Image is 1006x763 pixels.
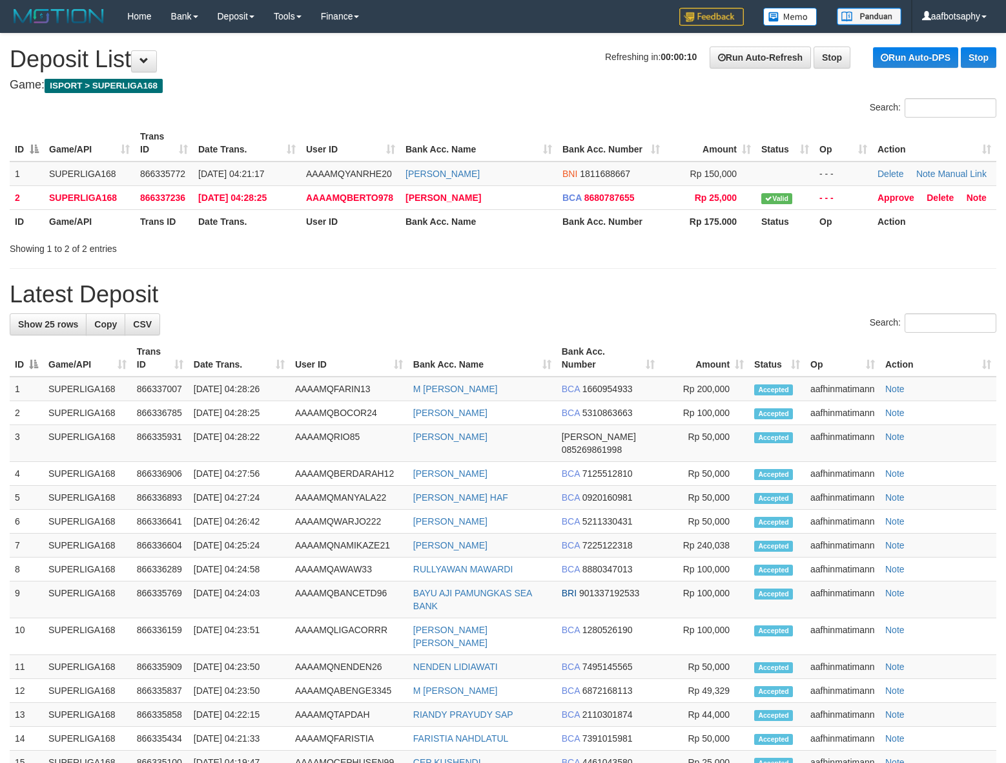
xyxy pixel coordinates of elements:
[10,510,43,534] td: 6
[132,727,189,751] td: 866335434
[413,733,509,744] a: FARISTIA NAHDLATUL
[665,125,756,162] th: Amount: activate to sort column ascending
[557,125,665,162] th: Bank Acc. Number: activate to sort column ascending
[582,408,633,418] span: Copy 5310863663 to clipboard
[754,662,793,673] span: Accepted
[870,313,996,333] label: Search:
[562,193,582,203] span: BCA
[872,209,996,233] th: Action
[660,462,749,486] td: Rp 50,000
[805,534,880,558] td: aafhinmatimann
[290,655,408,679] td: AAAAMQNENDEN26
[837,8,901,25] img: panduan.png
[870,98,996,118] label: Search:
[660,581,749,618] td: Rp 100,000
[290,340,408,377] th: User ID: activate to sort column ascending
[885,540,905,550] a: Note
[885,408,905,418] a: Note
[290,462,408,486] td: AAAAMQBERDARAH12
[754,517,793,528] span: Accepted
[584,193,635,203] span: Copy 8680787655 to clipboard
[695,193,737,203] span: Rp 25,000
[557,209,665,233] th: Bank Acc. Number
[665,209,756,233] th: Rp 175.000
[885,432,905,442] a: Note
[756,125,814,162] th: Status: activate to sort column ascending
[10,282,996,308] h1: Latest Deposit
[189,703,290,727] td: [DATE] 04:22:15
[754,432,793,443] span: Accepted
[290,425,408,462] td: AAAAMQRIO85
[916,169,936,179] a: Note
[805,618,880,655] td: aafhinmatimann
[132,558,189,581] td: 866336289
[400,125,557,162] th: Bank Acc. Name: activate to sort column ascending
[290,618,408,655] td: AAAAMQLIGACORRR
[562,733,580,744] span: BCA
[660,618,749,655] td: Rp 100,000
[132,679,189,703] td: 866335837
[132,510,189,534] td: 866336641
[660,425,749,462] td: Rp 50,000
[43,558,132,581] td: SUPERLIGA168
[660,401,749,425] td: Rp 100,000
[10,162,44,186] td: 1
[413,685,498,696] a: M [PERSON_NAME]
[10,79,996,92] h4: Game:
[189,401,290,425] td: [DATE] 04:28:25
[754,589,793,600] span: Accepted
[814,125,872,162] th: Op: activate to sort column ascending
[660,558,749,581] td: Rp 100,000
[885,516,905,527] a: Note
[805,727,880,751] td: aafhinmatimann
[132,618,189,655] td: 866336159
[45,79,163,93] span: ISPORT > SUPERLIGA168
[562,685,580,696] span: BCA
[43,679,132,703] td: SUPERLIGA168
[754,710,793,721] span: Accepted
[132,486,189,510] td: 866336893
[805,510,880,534] td: aafhinmatimann
[885,564,905,574] a: Note
[413,384,498,394] a: M [PERSON_NAME]
[413,625,488,648] a: [PERSON_NAME] [PERSON_NAME]
[873,47,958,68] a: Run Auto-DPS
[10,581,43,618] td: 9
[43,340,132,377] th: Game/API: activate to sort column ascending
[132,655,189,679] td: 866335909
[660,534,749,558] td: Rp 240,038
[290,558,408,581] td: AAAAMQAWAW33
[754,408,793,419] span: Accepted
[43,655,132,679] td: SUPERLIGA168
[562,625,580,635] span: BCA
[290,703,408,727] td: AAAAMQTAPDAH
[132,401,189,425] td: 866336785
[10,703,43,727] td: 13
[198,193,267,203] span: [DATE] 04:28:25
[885,384,905,394] a: Note
[938,169,987,179] a: Manual Link
[135,125,193,162] th: Trans ID: activate to sort column ascending
[43,486,132,510] td: SUPERLIGA168
[562,468,580,479] span: BCA
[43,377,132,401] td: SUPERLIGA168
[413,432,488,442] a: [PERSON_NAME]
[10,655,43,679] td: 11
[754,384,793,395] span: Accepted
[582,384,633,394] span: Copy 1660954933 to clipboard
[562,384,580,394] span: BCA
[413,540,488,550] a: [PERSON_NAME]
[189,655,290,679] td: [DATE] 04:23:50
[967,193,987,203] a: Note
[189,727,290,751] td: [DATE] 04:21:33
[43,425,132,462] td: SUPERLIGA168
[562,662,580,672] span: BCA
[189,679,290,703] td: [DATE] 04:23:50
[290,679,408,703] td: AAAAMQABENGE3345
[582,564,633,574] span: Copy 8880347013 to clipboard
[885,685,905,696] a: Note
[805,425,880,462] td: aafhinmatimann
[135,209,193,233] th: Trans ID
[660,655,749,679] td: Rp 50,000
[660,510,749,534] td: Rp 50,000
